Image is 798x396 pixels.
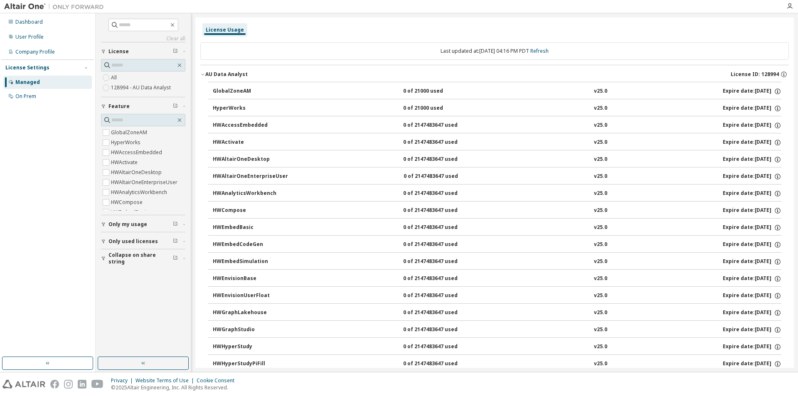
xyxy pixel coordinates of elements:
div: Expire date: [DATE] [723,122,781,129]
button: Feature [101,97,185,116]
button: HWAnalyticsWorkbench0 of 2147483647 usedv25.0Expire date:[DATE] [213,184,781,203]
div: Expire date: [DATE] [723,343,781,351]
div: 0 of 2147483647 used [403,309,478,317]
div: v25.0 [594,88,607,95]
div: HWCompose [213,207,288,214]
div: 0 of 2147483647 used [403,139,478,146]
label: HWAccessEmbedded [111,148,164,157]
div: v25.0 [594,360,607,368]
a: Clear all [101,35,185,42]
span: Clear filter [173,221,178,228]
div: 0 of 2147483647 used [403,258,478,266]
div: Expire date: [DATE] [723,105,781,112]
div: HWEnvisionBase [213,275,288,283]
label: HWActivate [111,157,139,167]
label: HWAnalyticsWorkbench [111,187,169,197]
div: Dashboard [15,19,43,25]
label: HyperWorks [111,138,142,148]
span: License ID: 128994 [731,71,779,78]
div: v25.0 [594,275,607,283]
div: Expire date: [DATE] [723,173,781,180]
div: 0 of 2147483647 used [403,156,478,163]
label: GlobalZoneAM [111,128,149,138]
div: 0 of 21000 used [403,105,478,112]
div: v25.0 [594,139,607,146]
span: Feature [108,103,130,110]
div: Expire date: [DATE] [723,309,781,317]
div: Expire date: [DATE] [723,224,781,231]
div: 0 of 2147483647 used [403,241,478,248]
div: 0 of 2147483647 used [403,207,478,214]
div: v25.0 [594,241,607,248]
div: License Settings [5,64,49,71]
button: HWEmbedBasic0 of 2147483647 usedv25.0Expire date:[DATE] [213,219,781,237]
div: Last updated at: [DATE] 04:16 PM PDT [200,42,789,60]
div: HWAnalyticsWorkbench [213,190,288,197]
div: Expire date: [DATE] [723,207,781,214]
span: License [108,48,129,55]
div: 0 of 2147483647 used [403,343,478,351]
label: HWAltairOneEnterpriseUser [111,177,179,187]
div: v25.0 [594,343,607,351]
img: linkedin.svg [78,380,86,389]
div: 0 of 2147483647 used [403,122,478,129]
div: v25.0 [594,156,607,163]
div: Managed [15,79,40,86]
button: HWCompose0 of 2147483647 usedv25.0Expire date:[DATE] [213,202,781,220]
div: HWHyperStudy [213,343,288,351]
button: GlobalZoneAM0 of 21000 usedv25.0Expire date:[DATE] [213,82,781,101]
span: Only my usage [108,221,147,228]
div: HWAltairOneEnterpriseUser [213,173,288,180]
div: HWEmbedSimulation [213,258,288,266]
button: Only used licenses [101,232,185,251]
div: HWActivate [213,139,288,146]
span: Clear filter [173,238,178,245]
div: License Usage [206,27,244,33]
div: Expire date: [DATE] [723,190,781,197]
div: 0 of 2147483647 used [403,224,478,231]
button: HWActivate0 of 2147483647 usedv25.0Expire date:[DATE] [213,133,781,152]
div: User Profile [15,34,44,40]
div: v25.0 [594,190,607,197]
label: HWEmbedBasic [111,207,150,217]
a: Refresh [530,47,549,54]
div: Company Profile [15,49,55,55]
img: facebook.svg [50,380,59,389]
button: HWHyperStudy0 of 2147483647 usedv25.0Expire date:[DATE] [213,338,781,356]
div: HWHyperStudyPiFill [213,360,288,368]
button: HWHyperStudyPiFill0 of 2147483647 usedv25.0Expire date:[DATE] [213,355,781,373]
div: Expire date: [DATE] [723,88,781,95]
div: v25.0 [594,258,607,266]
div: HWAltairOneDesktop [213,156,288,163]
div: v25.0 [594,122,607,129]
div: Expire date: [DATE] [723,326,781,334]
button: HWEmbedSimulation0 of 2147483647 usedv25.0Expire date:[DATE] [213,253,781,271]
div: HWEmbedBasic [213,224,288,231]
div: Expire date: [DATE] [723,360,781,368]
div: v25.0 [594,173,607,180]
div: Cookie Consent [197,377,239,384]
button: HyperWorks0 of 21000 usedv25.0Expire date:[DATE] [213,99,781,118]
div: HWAccessEmbedded [213,122,288,129]
div: Expire date: [DATE] [723,156,781,163]
div: v25.0 [594,309,607,317]
div: Website Terms of Use [135,377,197,384]
span: Clear filter [173,48,178,55]
div: 0 of 2147483647 used [403,190,478,197]
div: v25.0 [594,224,607,231]
span: Collapse on share string [108,252,173,265]
div: GlobalZoneAM [213,88,288,95]
button: HWAccessEmbedded0 of 2147483647 usedv25.0Expire date:[DATE] [213,116,781,135]
div: Expire date: [DATE] [723,139,781,146]
div: Expire date: [DATE] [723,292,781,300]
div: HWEmbedCodeGen [213,241,288,248]
button: HWGraphStudio0 of 2147483647 usedv25.0Expire date:[DATE] [213,321,781,339]
label: All [111,73,118,83]
label: 128994 - AU Data Analyst [111,83,172,93]
div: Expire date: [DATE] [723,275,781,283]
span: Clear filter [173,255,178,262]
img: altair_logo.svg [2,380,45,389]
button: License [101,42,185,61]
p: © 2025 Altair Engineering, Inc. All Rights Reserved. [111,384,239,391]
img: Altair One [4,2,108,11]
